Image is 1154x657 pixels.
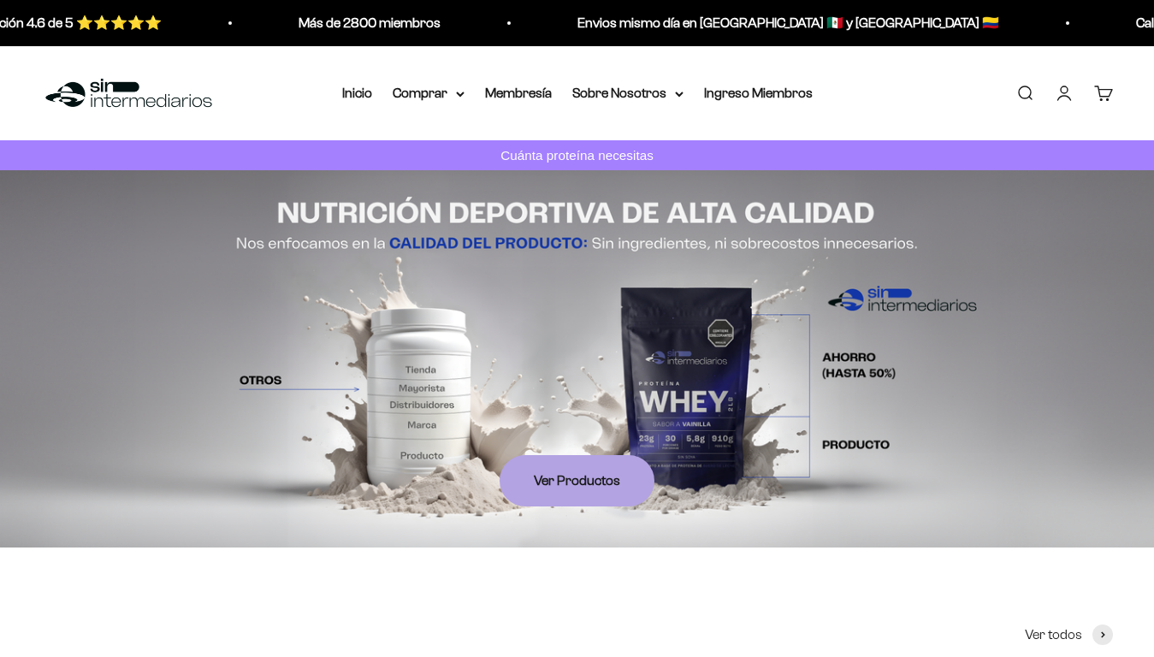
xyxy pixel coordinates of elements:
a: Membresía [485,86,552,100]
a: Ver todos [1025,624,1113,646]
summary: Comprar [393,82,465,104]
summary: Sobre Nosotros [572,82,684,104]
span: Ver todos [1025,624,1082,646]
a: Ingreso Miembros [704,86,813,100]
a: Inicio [342,86,372,100]
p: Cuánta proteína necesitas [496,145,658,166]
a: Ver Productos [500,455,654,506]
p: Más de 2800 miembros [296,12,438,34]
p: Envios mismo día en [GEOGRAPHIC_DATA] 🇲🇽 y [GEOGRAPHIC_DATA] 🇨🇴 [575,12,997,34]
